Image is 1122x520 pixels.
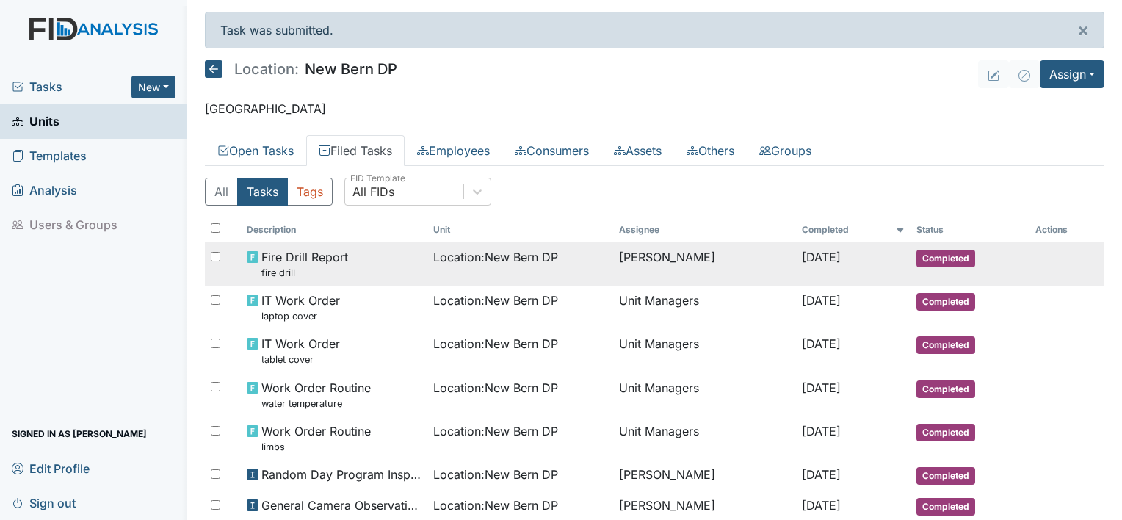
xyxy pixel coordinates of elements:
[613,373,796,416] td: Unit Managers
[802,293,841,308] span: [DATE]
[261,397,371,411] small: water temperature
[802,250,841,264] span: [DATE]
[916,424,975,441] span: Completed
[613,460,796,491] td: [PERSON_NAME]
[261,440,371,454] small: limbs
[1040,60,1104,88] button: Assign
[352,183,394,201] div: All FIDs
[433,335,558,353] span: Location : New Bern DP
[433,248,558,266] span: Location : New Bern DP
[261,466,421,483] span: Random Day Program Inspection
[131,76,175,98] button: New
[802,498,841,513] span: [DATE]
[796,217,911,242] th: Toggle SortBy
[1077,19,1089,40] span: ×
[802,424,841,438] span: [DATE]
[261,309,340,323] small: laptop cover
[261,496,421,514] span: General Camera Observation
[205,178,238,206] button: All
[674,135,747,166] a: Others
[205,135,306,166] a: Open Tasks
[261,248,348,280] span: Fire Drill Report fire drill
[261,335,340,366] span: IT Work Order tablet cover
[211,223,220,233] input: Toggle All Rows Selected
[433,379,558,397] span: Location : New Bern DP
[916,467,975,485] span: Completed
[433,292,558,309] span: Location : New Bern DP
[205,100,1104,118] p: [GEOGRAPHIC_DATA]
[433,496,558,514] span: Location : New Bern DP
[205,178,333,206] div: Type filter
[12,145,87,167] span: Templates
[12,422,147,445] span: Signed in as [PERSON_NAME]
[802,467,841,482] span: [DATE]
[916,498,975,516] span: Completed
[502,135,601,166] a: Consumers
[911,217,1029,242] th: Toggle SortBy
[916,293,975,311] span: Completed
[12,457,90,480] span: Edit Profile
[601,135,674,166] a: Assets
[613,329,796,372] td: Unit Managers
[205,60,397,78] h5: New Bern DP
[405,135,502,166] a: Employees
[261,353,340,366] small: tablet cover
[261,422,371,454] span: Work Order Routine limbs
[261,379,371,411] span: Work Order Routine water temperature
[205,12,1104,48] div: Task was submitted.
[12,179,77,202] span: Analysis
[287,178,333,206] button: Tags
[261,266,348,280] small: fire drill
[12,491,76,514] span: Sign out
[916,336,975,354] span: Completed
[747,135,824,166] a: Groups
[916,250,975,267] span: Completed
[613,217,796,242] th: Assignee
[241,217,427,242] th: Toggle SortBy
[1063,12,1104,48] button: ×
[1029,217,1103,242] th: Actions
[427,217,614,242] th: Toggle SortBy
[613,242,796,286] td: [PERSON_NAME]
[613,416,796,460] td: Unit Managers
[433,466,558,483] span: Location : New Bern DP
[613,286,796,329] td: Unit Managers
[802,380,841,395] span: [DATE]
[433,422,558,440] span: Location : New Bern DP
[234,62,299,76] span: Location:
[12,110,59,133] span: Units
[306,135,405,166] a: Filed Tasks
[916,380,975,398] span: Completed
[261,292,340,323] span: IT Work Order laptop cover
[237,178,288,206] button: Tasks
[12,78,131,95] a: Tasks
[802,336,841,351] span: [DATE]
